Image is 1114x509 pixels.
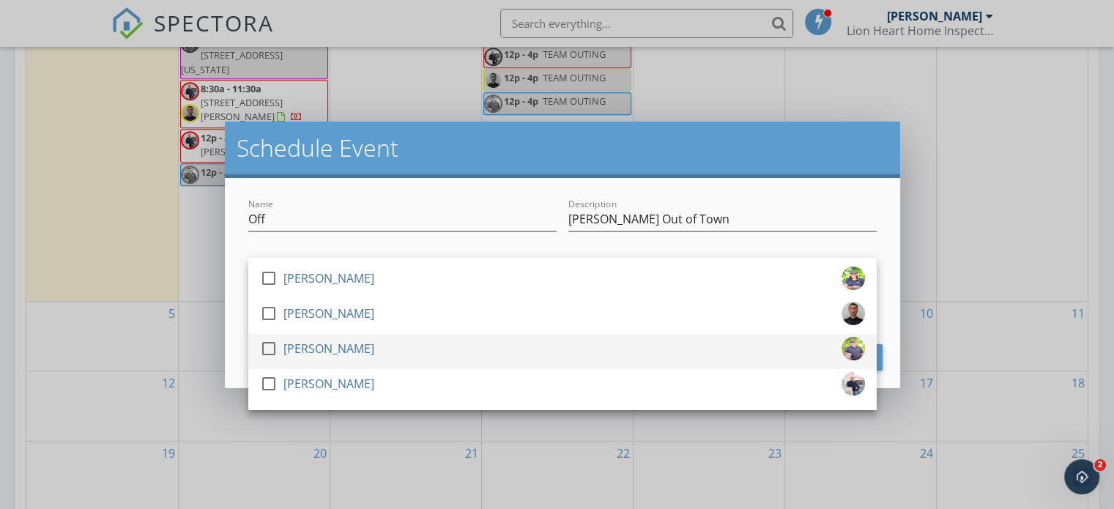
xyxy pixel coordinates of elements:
img: dsc_3119.jpg [842,267,865,290]
img: dsc_3081.jpg [842,337,865,360]
img: joel.png [842,302,865,325]
div: [PERSON_NAME] [283,267,374,290]
div: [PERSON_NAME] [283,372,374,395]
div: [PERSON_NAME] [283,337,374,360]
iframe: Intercom live chat [1064,459,1099,494]
img: dsc_2575.jpg [842,372,865,395]
div: [PERSON_NAME] [283,302,374,325]
h2: Schedule Event [237,133,888,163]
span: 2 [1094,459,1106,471]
